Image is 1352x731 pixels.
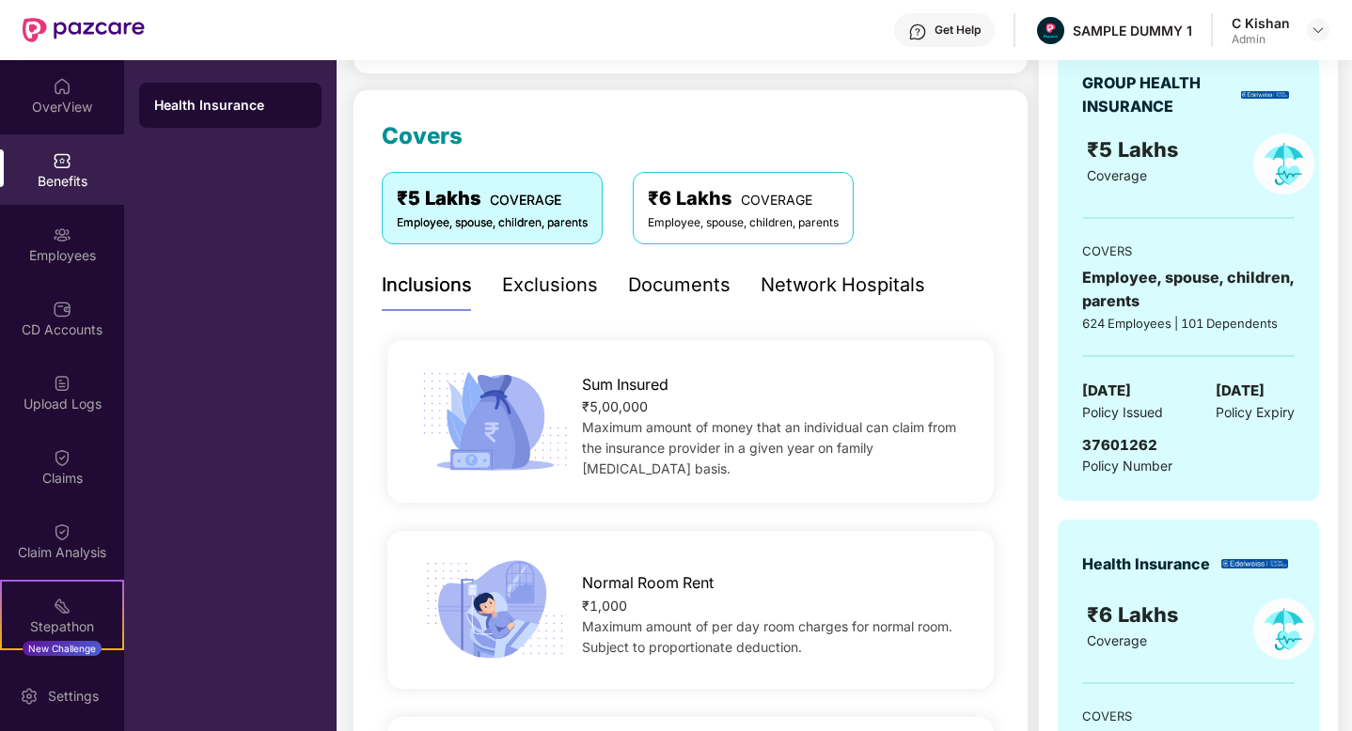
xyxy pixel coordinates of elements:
[53,300,71,319] img: svg+xml;base64,PHN2ZyBpZD0iQ0RfQWNjb3VudHMiIGRhdGEtbmFtZT0iQ0QgQWNjb3VudHMiIHhtbG5zPSJodHRwOi8vd3...
[1082,380,1131,402] span: [DATE]
[761,271,925,300] div: Network Hospitals
[42,687,104,706] div: Settings
[23,641,102,656] div: New Challenge
[1082,707,1295,725] div: COVERS
[1082,314,1295,333] div: 624 Employees | 101 Dependents
[1216,402,1295,423] span: Policy Expiry
[741,192,812,208] span: COVERAGE
[23,18,145,42] img: New Pazcare Logo
[53,448,71,467] img: svg+xml;base64,PHN2ZyBpZD0iQ2xhaW0iIHhtbG5zPSJodHRwOi8vd3d3LnczLm9yZy8yMDAwL3N2ZyIgd2lkdGg9IjIwIi...
[1232,14,1290,32] div: C Kishan
[582,571,714,595] span: Normal Room Rent
[1082,552,1210,576] div: Health Insurance
[935,23,981,38] div: Get Help
[53,597,71,615] img: svg+xml;base64,PHN2ZyB4bWxucz0iaHR0cDovL3d3dy53My5vcmcvMjAwMC9zdmciIHdpZHRoPSIyMSIgaGVpZ2h0PSIyMC...
[582,397,966,417] div: ₹5,00,000
[648,214,839,232] div: Employee, spouse, children, parents
[502,271,598,300] div: Exclusions
[1311,23,1326,38] img: svg+xml;base64,PHN2ZyBpZD0iRHJvcGRvd24tMzJ4MzIiIHhtbG5zPSJodHRwOi8vd3d3LnczLm9yZy8yMDAwL3N2ZyIgd2...
[2,617,122,636] div: Stepathon
[648,184,839,213] div: ₹6 Lakhs
[1082,266,1295,313] div: Employee, spouse, children, parents
[53,226,71,244] img: svg+xml;base64,PHN2ZyBpZD0iRW1wbG95ZWVzIiB4bWxucz0iaHR0cDovL3d3dy53My5vcmcvMjAwMC9zdmciIHdpZHRoPS...
[397,184,588,213] div: ₹5 Lakhs
[1087,602,1184,627] span: ₹6 Lakhs
[582,618,952,655] span: Maximum amount of per day room charges for normal room. Subject to proportionate deduction.
[20,687,39,706] img: svg+xml;base64,PHN2ZyBpZD0iU2V0dGluZy0yMHgyMCIgeG1sbnM9Imh0dHA6Ly93d3cudzMub3JnLzIwMDAvc3ZnIiB3aW...
[1232,32,1290,47] div: Admin
[1221,559,1288,569] img: insurerLogo
[1253,599,1314,660] img: policyIcon
[628,271,731,300] div: Documents
[1082,71,1234,118] div: GROUP HEALTH INSURANCE
[154,96,307,115] div: Health Insurance
[1082,241,1295,260] div: COVERS
[397,214,588,232] div: Employee, spouse, children, parents
[582,419,956,476] span: Maximum amount of money that an individual can claim from the insurance provider in a given year ...
[1082,458,1172,474] span: Policy Number
[1216,380,1265,402] span: [DATE]
[1087,137,1184,162] span: ₹5 Lakhs
[1082,402,1163,423] span: Policy Issued
[53,77,71,96] img: svg+xml;base64,PHN2ZyBpZD0iSG9tZSIgeG1sbnM9Imh0dHA6Ly93d3cudzMub3JnLzIwMDAvc3ZnIiB3aWR0aD0iMjAiIG...
[490,192,561,208] span: COVERAGE
[382,271,472,300] div: Inclusions
[1037,17,1064,44] img: Pazcare_Alternative_logo-01-01.png
[582,596,966,616] div: ₹1,000
[416,366,574,477] img: icon
[1087,632,1147,648] span: Coverage
[53,151,71,170] img: svg+xml;base64,PHN2ZyBpZD0iQmVuZWZpdHMiIHhtbG5zPSJodHRwOi8vd3d3LnczLm9yZy8yMDAwL3N2ZyIgd2lkdGg9Ij...
[382,122,463,149] span: Covers
[1241,91,1289,99] img: insurerLogo
[1253,133,1314,194] img: policyIcon
[53,374,71,393] img: svg+xml;base64,PHN2ZyBpZD0iVXBsb2FkX0xvZ3MiIGRhdGEtbmFtZT0iVXBsb2FkIExvZ3MiIHhtbG5zPSJodHRwOi8vd3...
[582,373,668,397] span: Sum Insured
[1082,436,1157,454] span: 37601262
[416,554,574,665] img: icon
[53,522,71,541] img: svg+xml;base64,PHN2ZyBpZD0iQ2xhaW0iIHhtbG5zPSJodHRwOi8vd3d3LnczLm9yZy8yMDAwL3N2ZyIgd2lkdGg9IjIwIi...
[1073,22,1192,39] div: SAMPLE DUMMY 1
[908,23,927,41] img: svg+xml;base64,PHN2ZyBpZD0iSGVscC0zMngzMiIgeG1sbnM9Imh0dHA6Ly93d3cudzMub3JnLzIwMDAvc3ZnIiB3aWR0aD...
[1087,167,1147,183] span: Coverage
